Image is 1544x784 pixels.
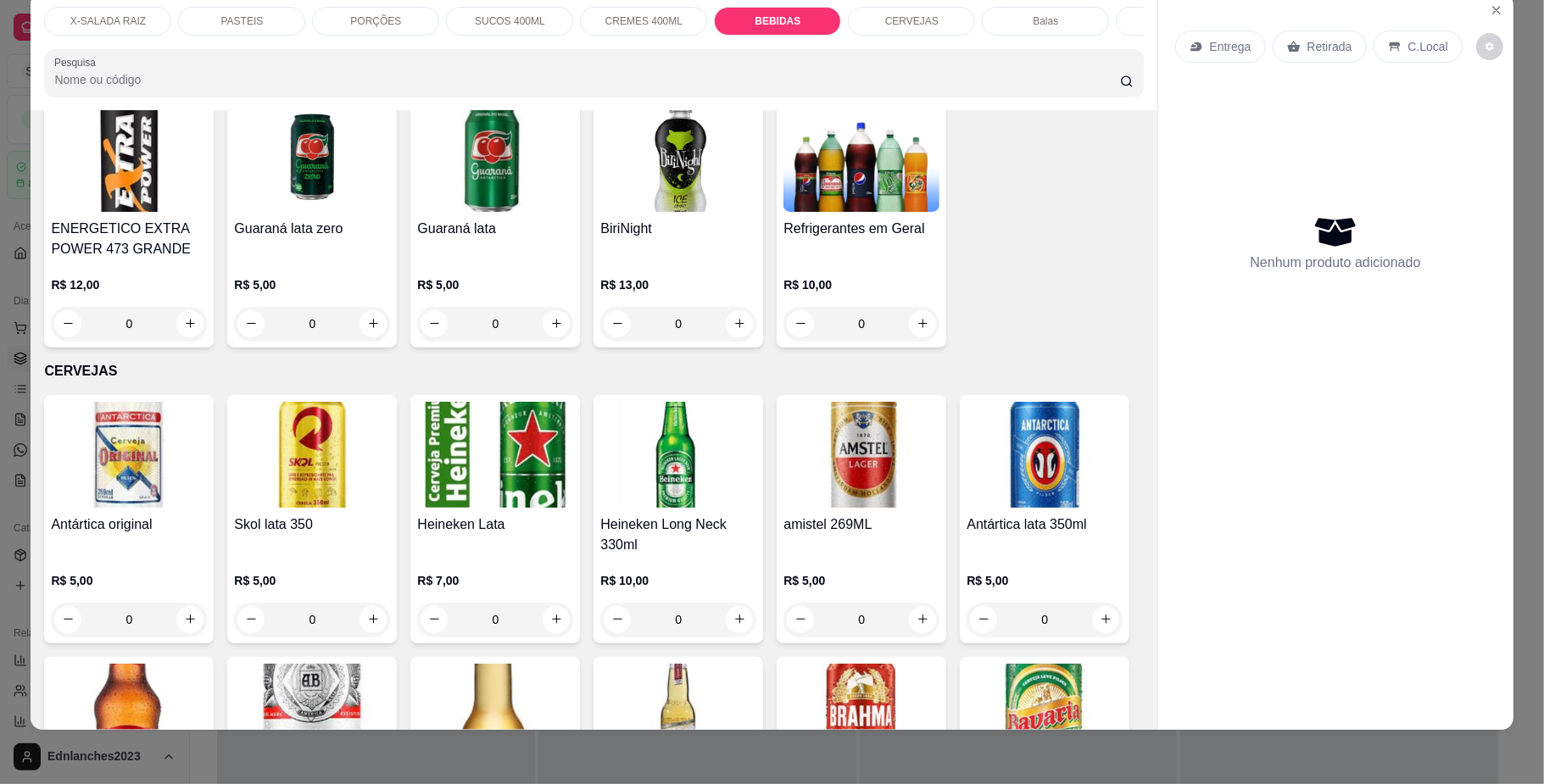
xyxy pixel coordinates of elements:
[234,276,390,293] p: R$ 5,00
[787,310,814,337] button: decrease-product-quantity
[421,310,448,337] button: decrease-product-quantity
[909,310,936,337] button: increase-product-quantity
[176,606,203,633] button: increase-product-quantity
[51,664,207,770] img: product-image
[51,276,207,293] p: R$ 12,00
[600,402,756,508] img: product-image
[783,572,939,589] p: R$ 5,00
[600,572,756,589] p: R$ 10,00
[783,219,939,239] h4: Refrigerantes em Geral
[783,276,939,293] p: R$ 10,00
[234,514,390,535] h4: Skol lata 350
[234,106,390,212] img: product-image
[1251,253,1421,273] p: Nenhum produto adicionado
[909,606,936,633] button: increase-product-quantity
[1307,38,1352,55] p: Retirada
[417,572,573,589] p: R$ 7,00
[421,606,448,633] button: decrease-product-quantity
[221,14,264,28] p: PASTEIS
[1408,38,1448,55] p: C.Local
[417,219,573,239] h4: Guaraná lata
[475,14,545,28] p: SUCOS 400ML
[360,310,387,337] button: increase-product-quantity
[600,276,756,293] p: R$ 13,00
[417,106,573,212] img: product-image
[54,310,81,337] button: decrease-product-quantity
[600,514,756,555] h4: Heineken Long Neck 330ml
[51,106,207,212] img: product-image
[604,606,631,633] button: decrease-product-quantity
[1210,38,1251,55] p: Entrega
[783,106,939,212] img: product-image
[967,514,1123,535] h4: Antártica lata 350ml
[51,219,207,259] h4: ENERGETICO EXTRA POWER 473 GRANDE
[787,606,814,633] button: decrease-product-quantity
[783,514,939,535] h4: amistel 269ML
[54,71,1119,88] input: Pesquisa
[543,310,570,337] button: increase-product-quantity
[605,14,683,28] p: CREMES 400ML
[417,514,573,535] h4: Heineken Lata
[234,572,390,589] p: R$ 5,00
[755,14,800,28] p: BEBIDAS
[726,310,753,337] button: increase-product-quantity
[967,664,1123,770] img: product-image
[600,106,756,212] img: product-image
[600,664,756,770] img: product-image
[234,664,390,770] img: product-image
[176,310,203,337] button: increase-product-quantity
[967,572,1123,589] p: R$ 5,00
[1092,606,1119,633] button: increase-product-quantity
[417,276,573,293] p: R$ 5,00
[970,606,997,633] button: decrease-product-quantity
[885,14,939,28] p: CERVEJAS
[51,514,207,535] h4: Antártica original
[360,606,387,633] button: increase-product-quantity
[234,219,390,239] h4: Guaraná lata zero
[51,572,207,589] p: R$ 5,00
[350,14,401,28] p: PORÇÕES
[726,606,753,633] button: increase-product-quantity
[600,219,756,239] h4: BiriNight
[54,55,102,70] label: Pesquisa
[237,606,265,633] button: decrease-product-quantity
[417,402,573,508] img: product-image
[1033,14,1058,28] p: Balas
[51,402,207,508] img: product-image
[44,361,1143,381] p: CERVEJAS
[967,402,1123,508] img: product-image
[783,402,939,508] img: product-image
[237,310,265,337] button: decrease-product-quantity
[543,606,570,633] button: increase-product-quantity
[70,14,146,28] p: X-SALADA RAIZ
[783,664,939,770] img: product-image
[234,402,390,508] img: product-image
[604,310,631,337] button: decrease-product-quantity
[417,664,573,770] img: product-image
[54,606,81,633] button: decrease-product-quantity
[1476,33,1503,60] button: decrease-product-quantity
